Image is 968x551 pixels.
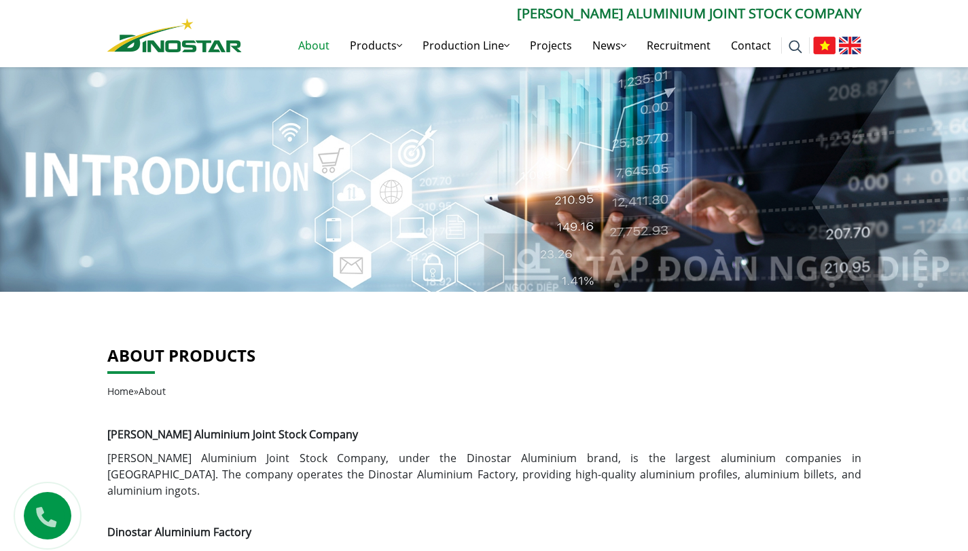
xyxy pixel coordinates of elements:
img: search [789,40,802,54]
p: [PERSON_NAME] Aluminium Joint Stock Company [242,3,861,24]
span: » [107,385,166,398]
img: Nhôm Dinostar [107,18,242,52]
a: Home [107,385,134,398]
a: Projects [520,24,582,67]
a: Products [340,24,412,67]
span: About [139,385,166,398]
strong: [PERSON_NAME] Aluminium Joint Stock Company [107,427,358,442]
a: Recruitment [637,24,721,67]
img: English [839,37,861,54]
p: , under the Dinostar Aluminium brand, is the largest aluminium companies in [GEOGRAPHIC_DATA]. Th... [107,450,861,499]
a: [PERSON_NAME] Aluminium Joint Stock Company [107,451,387,465]
a: About [288,24,340,67]
img: Tiếng Việt [813,37,836,54]
a: About products [107,344,255,366]
a: Production Line [412,24,520,67]
a: News [582,24,637,67]
a: Contact [721,24,781,67]
span: Dinostar Aluminium Factory [107,525,251,539]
